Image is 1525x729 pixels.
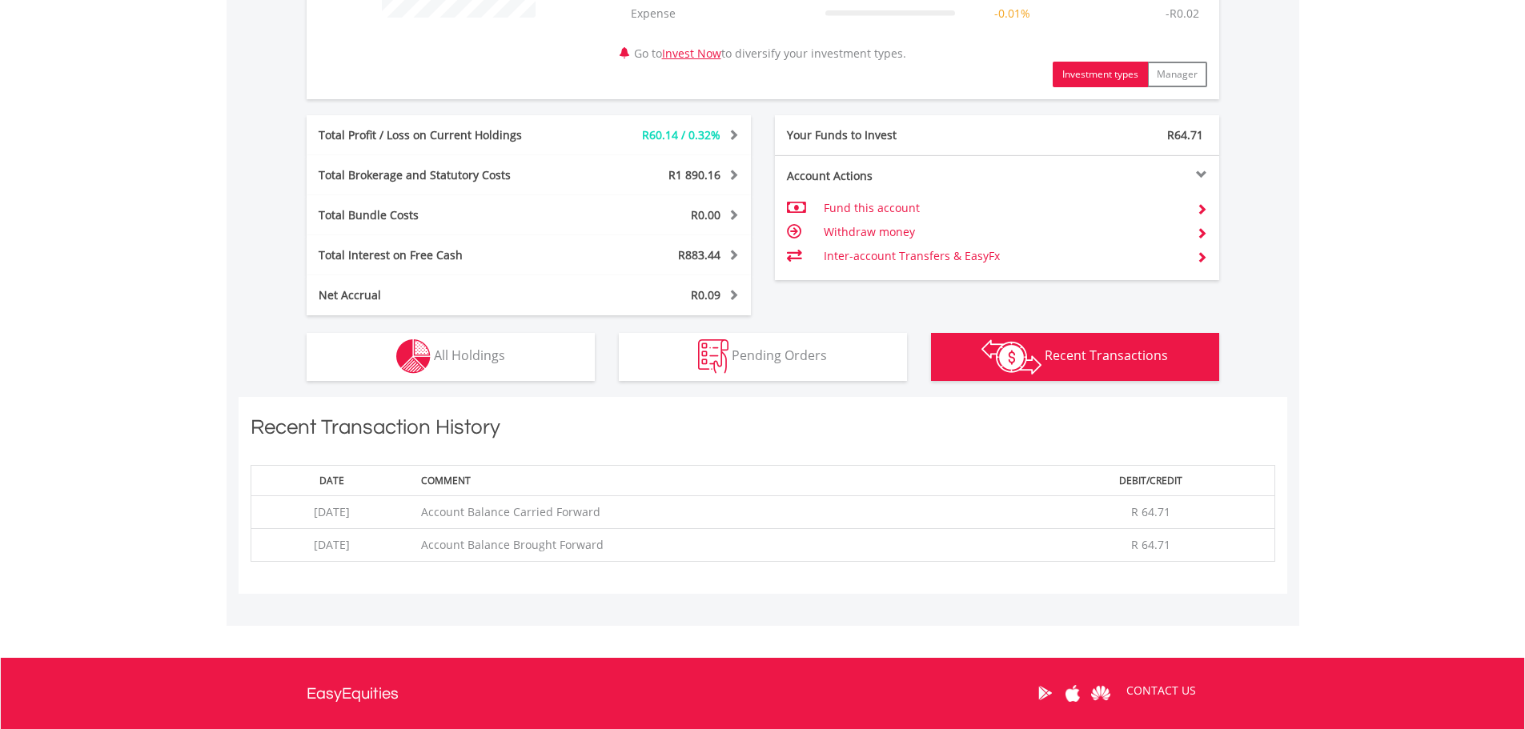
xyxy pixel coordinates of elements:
[642,127,720,142] span: R60.14 / 0.32%
[662,46,721,61] a: Invest Now
[413,529,1028,562] td: Account Balance Brought Forward
[678,247,720,262] span: R883.44
[307,287,566,303] div: Net Accrual
[824,220,1183,244] td: Withdraw money
[1087,668,1115,718] a: Huawei
[931,333,1219,381] button: Recent Transactions
[434,346,505,364] span: All Holdings
[691,207,720,222] span: R0.00
[1053,62,1148,87] button: Investment types
[251,529,413,562] td: [DATE]
[307,167,566,183] div: Total Brokerage and Statutory Costs
[824,196,1183,220] td: Fund this account
[307,333,595,381] button: All Holdings
[775,127,997,143] div: Your Funds to Invest
[396,339,431,374] img: holdings-wht.png
[619,333,907,381] button: Pending Orders
[732,346,827,364] span: Pending Orders
[251,413,1275,449] h1: Recent Transaction History
[251,496,413,529] td: [DATE]
[981,339,1041,375] img: transactions-zar-wht.png
[1167,127,1203,142] span: R64.71
[1059,668,1087,718] a: Apple
[1031,668,1059,718] a: Google Play
[307,127,566,143] div: Total Profit / Loss on Current Holdings
[1045,346,1168,364] span: Recent Transactions
[413,465,1028,495] th: Comment
[1147,62,1207,87] button: Manager
[824,244,1183,268] td: Inter-account Transfers & EasyFx
[307,207,566,223] div: Total Bundle Costs
[413,496,1028,529] td: Account Balance Carried Forward
[775,168,997,184] div: Account Actions
[251,465,413,495] th: Date
[1131,504,1170,519] span: R 64.71
[698,339,728,374] img: pending_instructions-wht.png
[691,287,720,302] span: R0.09
[1028,465,1274,495] th: Debit/Credit
[668,167,720,182] span: R1 890.16
[1131,537,1170,552] span: R 64.71
[307,247,566,263] div: Total Interest on Free Cash
[1115,668,1207,713] a: CONTACT US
